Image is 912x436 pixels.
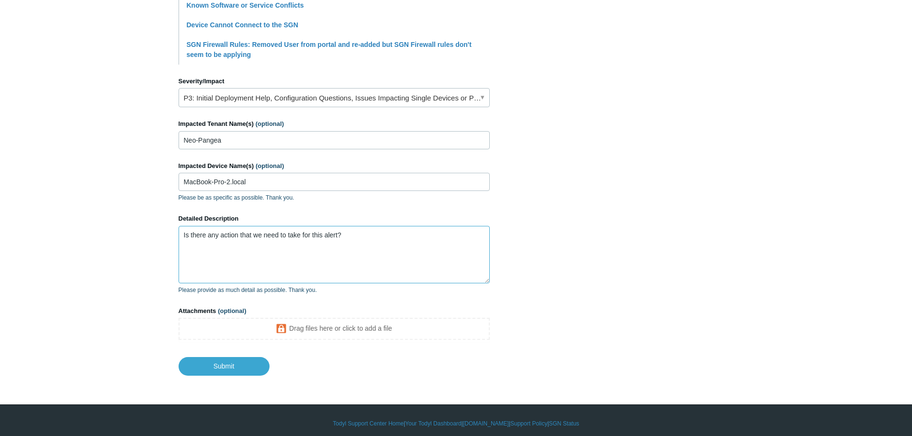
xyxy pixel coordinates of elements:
span: (optional) [218,307,246,314]
span: (optional) [256,162,284,169]
div: | | | | [179,419,734,428]
a: Your Todyl Dashboard [405,419,461,428]
a: [DOMAIN_NAME] [463,419,509,428]
label: Attachments [179,306,490,316]
a: Known Software or Service Conflicts [187,1,304,9]
input: Submit [179,357,270,375]
p: Please provide as much detail as possible. Thank you. [179,286,490,294]
label: Impacted Tenant Name(s) [179,119,490,129]
span: (optional) [256,120,284,127]
a: P3: Initial Deployment Help, Configuration Questions, Issues Impacting Single Devices or Past Out... [179,88,490,107]
label: Impacted Device Name(s) [179,161,490,171]
label: Severity/Impact [179,77,490,86]
a: SGN Status [549,419,579,428]
label: Detailed Description [179,214,490,224]
a: SGN Firewall Rules: Removed User from portal and re-added but SGN Firewall rules don't seem to be... [187,41,472,58]
a: Support Policy [510,419,547,428]
p: Please be as specific as possible. Thank you. [179,193,490,202]
a: Todyl Support Center Home [333,419,404,428]
a: Device Cannot Connect to the SGN [187,21,298,29]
